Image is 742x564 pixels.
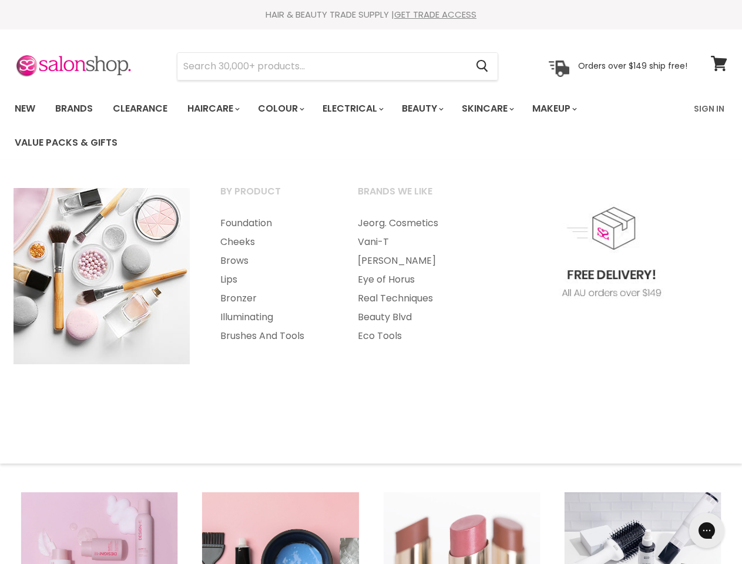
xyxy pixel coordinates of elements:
[343,270,478,289] a: Eye of Horus
[343,289,478,308] a: Real Techniques
[393,96,451,121] a: Beauty
[179,96,247,121] a: Haircare
[104,96,176,121] a: Clearance
[343,233,478,251] a: Vani-T
[206,308,341,327] a: Illuminating
[343,251,478,270] a: [PERSON_NAME]
[343,214,478,233] a: Jeorg. Cosmetics
[394,8,476,21] a: GET TRADE ACCESS
[206,270,341,289] a: Lips
[206,251,341,270] a: Brows
[314,96,391,121] a: Electrical
[206,214,341,345] ul: Main menu
[6,92,687,160] ul: Main menu
[206,214,341,233] a: Foundation
[177,53,466,80] input: Search
[578,61,687,71] p: Orders over $149 ship free!
[206,289,341,308] a: Bronzer
[177,52,498,80] form: Product
[206,327,341,345] a: Brushes And Tools
[343,327,478,345] a: Eco Tools
[206,233,341,251] a: Cheeks
[523,96,584,121] a: Makeup
[453,96,521,121] a: Skincare
[466,53,498,80] button: Search
[343,214,478,345] ul: Main menu
[6,130,126,155] a: Value Packs & Gifts
[687,96,731,121] a: Sign In
[6,96,44,121] a: New
[343,308,478,327] a: Beauty Blvd
[343,182,478,211] a: Brands we like
[683,509,730,552] iframe: Gorgias live chat messenger
[206,182,341,211] a: By Product
[46,96,102,121] a: Brands
[249,96,311,121] a: Colour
